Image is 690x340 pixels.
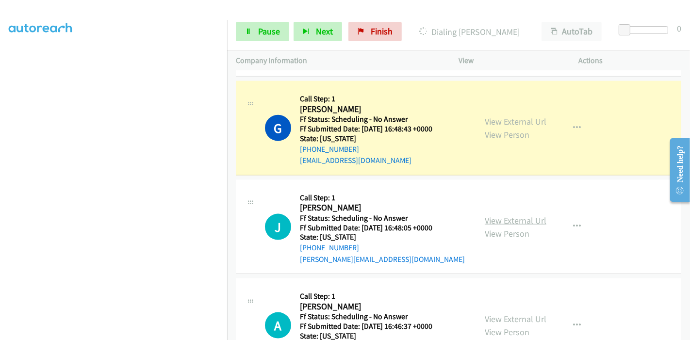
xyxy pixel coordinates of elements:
a: [EMAIL_ADDRESS][DOMAIN_NAME] [300,156,411,165]
h1: J [265,214,291,240]
a: View Person [485,326,529,338]
a: [PERSON_NAME][EMAIL_ADDRESS][DOMAIN_NAME] [300,255,465,264]
h5: Ff Status: Scheduling - No Answer [300,312,444,322]
iframe: Resource Center [662,131,690,209]
h5: Ff Submitted Date: [DATE] 16:46:37 +0000 [300,322,444,331]
h2: [PERSON_NAME] [300,301,444,312]
span: Finish [371,26,393,37]
span: Pause [258,26,280,37]
a: [PHONE_NUMBER] [300,145,359,154]
h1: G [265,115,291,141]
a: View Person [485,129,529,140]
h5: Ff Submitted Date: [DATE] 16:48:05 +0000 [300,223,465,233]
h5: Ff Status: Scheduling - No Answer [300,114,444,124]
h5: Ff Status: Scheduling - No Answer [300,213,465,223]
h5: Ff Submitted Date: [DATE] 16:48:43 +0000 [300,124,444,134]
p: Company Information [236,55,441,66]
h5: Call Step: 1 [300,193,465,203]
a: Pause [236,22,289,41]
h5: State: [US_STATE] [300,134,444,144]
h2: [PERSON_NAME] [300,104,444,115]
h2: [PERSON_NAME] [300,202,444,213]
p: Actions [579,55,682,66]
h5: Call Step: 1 [300,291,444,301]
h1: A [265,312,291,339]
a: View External Url [485,116,546,127]
span: Next [316,26,333,37]
h5: Call Step: 1 [300,94,444,104]
a: View External Url [485,215,546,226]
a: Finish [348,22,402,41]
div: Delay between calls (in seconds) [624,26,668,34]
p: View [459,55,561,66]
div: The call is yet to be attempted [265,312,291,339]
a: View External Url [485,313,546,324]
a: View Person [485,228,529,239]
p: Dialing [PERSON_NAME] [415,25,524,38]
button: Next [294,22,342,41]
div: The call is yet to be attempted [265,214,291,240]
button: AutoTab [542,22,602,41]
div: 0 [677,22,681,35]
h5: State: [US_STATE] [300,232,465,242]
a: [PHONE_NUMBER] [300,243,359,252]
